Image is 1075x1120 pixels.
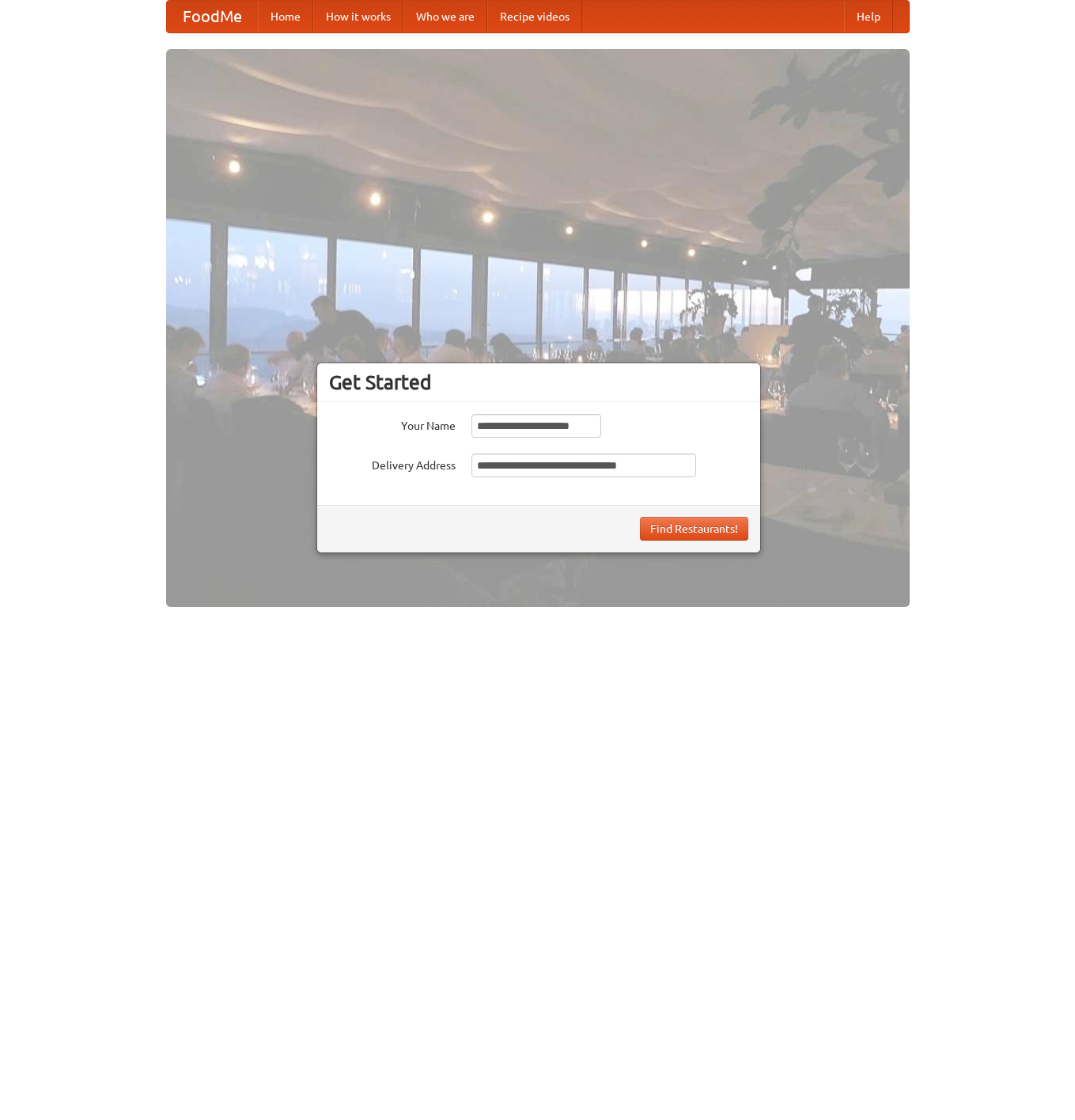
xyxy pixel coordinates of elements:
a: FoodMe [167,1,258,32]
label: Delivery Address [329,454,456,473]
button: Find Restaurants! [640,517,748,541]
h3: Get Started [329,370,748,394]
a: Help [844,1,893,32]
label: Your Name [329,414,456,434]
a: Recipe videos [487,1,582,32]
a: How it works [313,1,403,32]
a: Who we are [403,1,487,32]
a: Home [258,1,313,32]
